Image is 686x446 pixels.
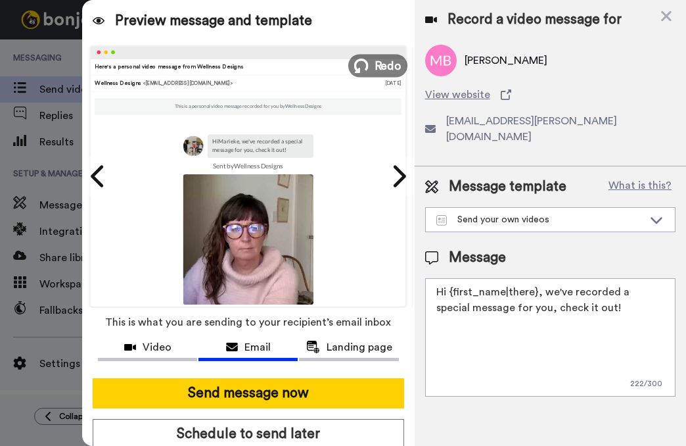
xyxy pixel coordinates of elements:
[183,136,204,156] img: 39b86c4d-d072-4cd0-a29d-c4ae1ed2441f-1580358127.jpg
[449,248,506,268] span: Message
[436,215,447,226] img: Message-temps.svg
[327,339,392,355] span: Landing page
[175,103,322,110] p: This is a personal video message recorded for you by Wellness Designs
[93,378,403,409] button: Send message now
[143,339,171,355] span: Video
[183,158,313,174] td: Sent by Wellness Designs
[425,278,675,397] textarea: Hi {first_name|there}, we've recorded a special message for you, check it out!
[183,174,313,304] img: Z
[425,87,490,103] span: View website
[244,339,271,355] span: Email
[212,137,308,154] p: Hi Marieke , we've recorded a special message for you, check it out!
[425,87,675,103] a: View website
[436,213,643,226] div: Send your own videos
[385,79,401,87] div: [DATE]
[105,308,391,337] span: This is what you are sending to your recipient’s email inbox
[605,177,675,197] button: What is this?
[95,79,385,87] div: Wellness Designs
[446,113,675,145] span: [EMAIL_ADDRESS][PERSON_NAME][DOMAIN_NAME]
[449,177,566,197] span: Message template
